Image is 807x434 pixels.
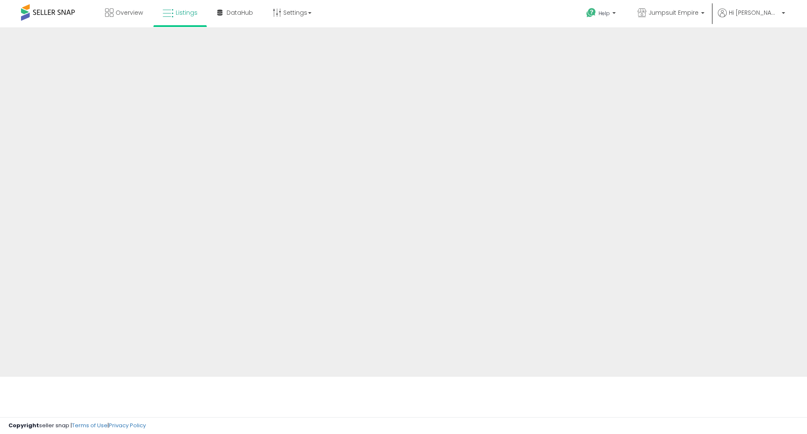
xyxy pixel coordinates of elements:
[586,8,596,18] i: Get Help
[580,1,624,27] a: Help
[649,8,699,17] span: Jumpsuit Empire
[227,8,253,17] span: DataHub
[176,8,198,17] span: Listings
[718,8,785,27] a: Hi [PERSON_NAME]
[729,8,779,17] span: Hi [PERSON_NAME]
[116,8,143,17] span: Overview
[599,10,610,17] span: Help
